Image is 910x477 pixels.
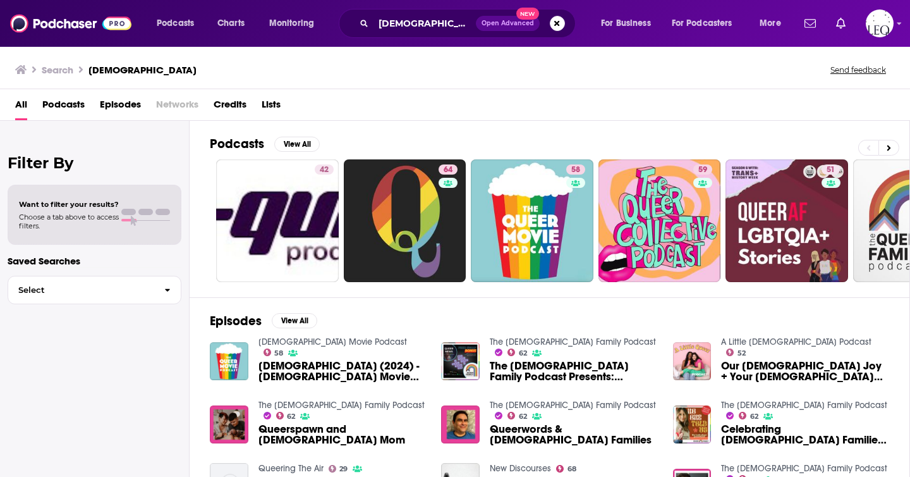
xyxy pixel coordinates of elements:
[866,9,894,37] button: Show profile menu
[315,164,334,175] a: 42
[831,13,851,34] a: Show notifications dropdown
[19,213,119,230] span: Choose a tab above to access filters.
[157,15,194,32] span: Podcasts
[673,406,712,444] img: Celebrating Queer Families & Normalizing Representation with Jaimie from the Queer Family Podcast
[598,159,721,282] a: 59
[519,350,527,356] span: 62
[556,465,576,473] a: 68
[210,136,320,152] a: PodcastsView All
[664,13,751,34] button: open menu
[482,20,534,27] span: Open Advanced
[262,94,281,120] a: Lists
[351,9,588,38] div: Search podcasts, credits, & more...
[726,349,746,356] a: 52
[476,16,540,31] button: Open AdvancedNew
[566,164,585,175] a: 58
[827,65,890,75] button: Send feedback
[471,159,593,282] a: 58
[373,13,476,34] input: Search podcasts, credits, & more...
[8,276,181,304] button: Select
[507,412,527,419] a: 62
[272,313,317,328] button: View All
[827,164,835,177] span: 51
[274,137,320,152] button: View All
[19,200,119,209] span: Want to filter your results?
[274,350,283,356] span: 58
[751,13,797,34] button: open menu
[490,424,658,445] span: Queerwords & [DEMOGRAPHIC_DATA] Families
[8,154,181,172] h2: Filter By
[441,406,480,444] img: Queerwords & Queer Families
[210,342,248,381] img: Queer (2024) - Queer Movie Review
[276,412,296,419] a: 62
[519,414,527,419] span: 62
[15,94,27,120] a: All
[725,159,848,282] a: 51
[100,94,141,120] a: Episodes
[209,13,252,34] a: Charts
[258,400,425,411] a: The Queer Family Podcast
[721,337,871,347] a: A Little Queer Podcast
[672,15,732,32] span: For Podcasters
[490,361,658,382] span: The [DEMOGRAPHIC_DATA] Family Podcast Presents: [DEMOGRAPHIC_DATA] News
[592,13,667,34] button: open menu
[217,15,245,32] span: Charts
[258,361,427,382] a: Queer (2024) - Queer Movie Review
[866,9,894,37] span: Logged in as LeoPR
[264,349,284,356] a: 58
[721,361,889,382] a: Our Queer Joy + Your Queer Questions!
[721,424,889,445] a: Celebrating Queer Families & Normalizing Representation with Jaimie from the Queer Family Podcast
[799,13,821,34] a: Show notifications dropdown
[214,94,246,120] a: Credits
[258,424,427,445] span: Queerspawn and [DEMOGRAPHIC_DATA] Mom
[269,15,314,32] span: Monitoring
[210,406,248,444] img: Queerspawn and Queer Mom
[721,424,889,445] span: Celebrating [DEMOGRAPHIC_DATA] Families & Normalizing Representation with [PERSON_NAME] from the ...
[287,414,295,419] span: 62
[490,424,658,445] a: Queerwords & Queer Families
[439,164,458,175] a: 64
[822,164,840,175] a: 51
[441,342,480,381] img: The Queer Family Podcast Presents: Queer News
[210,313,317,329] a: EpisodesView All
[507,349,527,356] a: 62
[721,400,887,411] a: The Queer Family Podcast
[601,15,651,32] span: For Business
[721,361,889,382] span: Our [DEMOGRAPHIC_DATA] Joy + Your [DEMOGRAPHIC_DATA] Questions!
[760,15,781,32] span: More
[42,64,73,76] h3: Search
[444,164,452,177] span: 64
[698,164,707,177] span: 59
[210,313,262,329] h2: Episodes
[721,463,887,474] a: The Queer Family Podcast
[490,361,658,382] a: The Queer Family Podcast Presents: Queer News
[490,463,551,474] a: New Discourses
[866,9,894,37] img: User Profile
[571,164,580,177] span: 58
[739,412,758,419] a: 62
[148,13,210,34] button: open menu
[210,136,264,152] h2: Podcasts
[42,94,85,120] a: Podcasts
[258,361,427,382] span: [DEMOGRAPHIC_DATA] (2024) - [DEMOGRAPHIC_DATA] Movie Review
[260,13,331,34] button: open menu
[344,159,466,282] a: 64
[88,64,197,76] h3: [DEMOGRAPHIC_DATA]
[339,466,348,472] span: 29
[10,11,131,35] img: Podchaser - Follow, Share and Rate Podcasts
[216,159,339,282] a: 42
[329,465,348,473] a: 29
[156,94,198,120] span: Networks
[673,342,712,381] img: Our Queer Joy + Your Queer Questions!
[8,286,154,294] span: Select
